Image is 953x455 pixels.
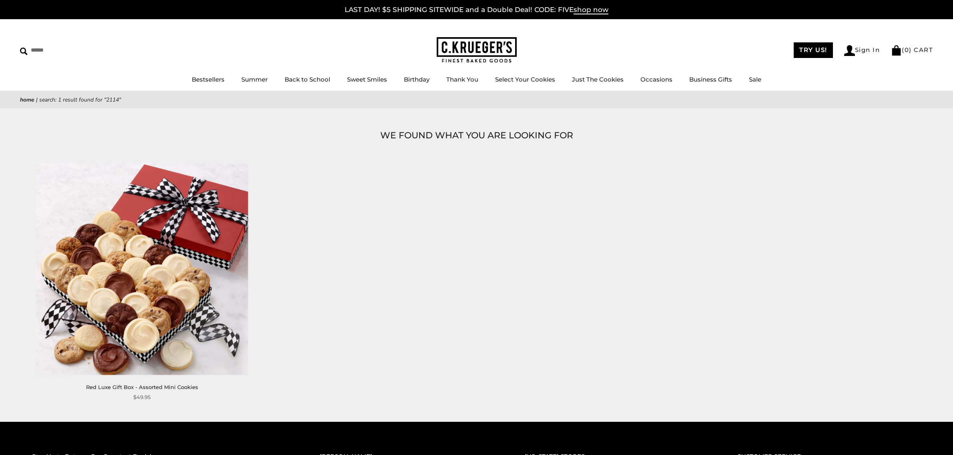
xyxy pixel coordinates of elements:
a: Back to School [285,76,330,83]
img: C.KRUEGER'S [437,37,517,63]
a: Bestsellers [192,76,225,83]
a: Thank You [446,76,478,83]
span: | [36,96,38,104]
a: Home [20,96,34,104]
a: Birthday [404,76,429,83]
a: Sweet Smiles [347,76,387,83]
span: 0 [905,46,909,54]
a: Sale [749,76,761,83]
img: Search [20,48,28,55]
a: Red Luxe Gift Box - Assorted Mini Cookies [86,384,198,390]
a: Just The Cookies [572,76,624,83]
img: Bag [891,45,902,56]
span: $49.95 [133,393,150,401]
a: Sign In [844,45,880,56]
a: Summer [241,76,268,83]
input: Search [20,44,115,56]
span: shop now [574,6,608,14]
a: Business Gifts [689,76,732,83]
nav: breadcrumbs [20,95,933,104]
a: (0) CART [891,46,933,54]
h1: WE FOUND WHAT YOU ARE LOOKING FOR [32,128,921,143]
span: Search: 1 result found for "2114" [39,96,121,104]
img: Red Luxe Gift Box - Assorted Mini Cookies [36,163,248,375]
a: LAST DAY! $5 SHIPPING SITEWIDE and a Double Deal! CODE: FIVEshop now [345,6,608,14]
img: Account [844,45,855,56]
a: TRY US! [794,42,833,58]
a: Occasions [640,76,672,83]
a: Select Your Cookies [495,76,555,83]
